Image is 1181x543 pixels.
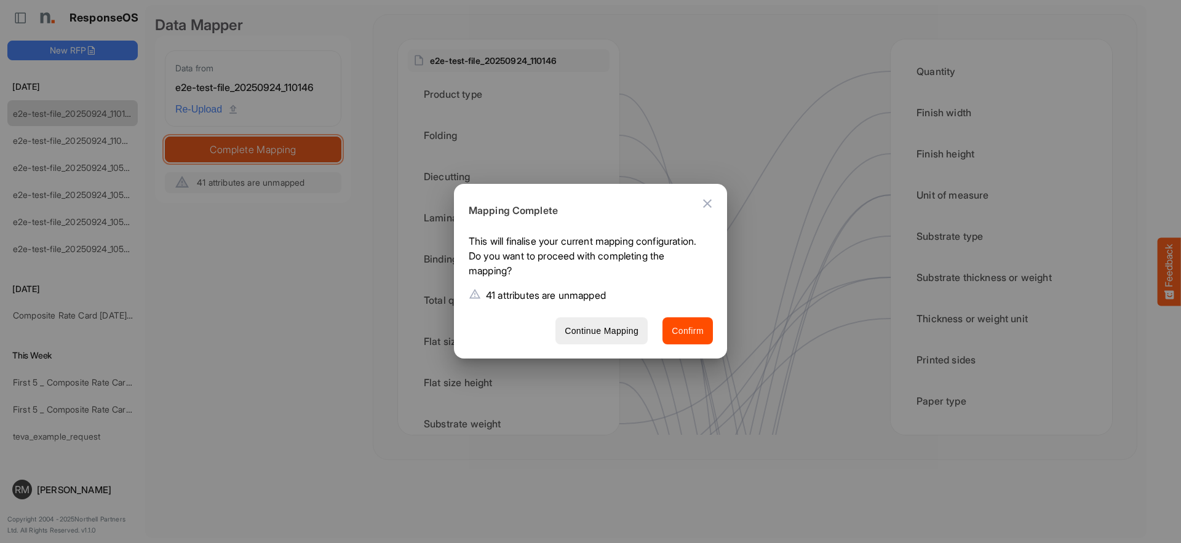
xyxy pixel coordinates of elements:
h6: Mapping Complete [469,203,703,219]
button: Close dialog [693,189,722,218]
button: Confirm [662,317,713,345]
span: Continue Mapping [565,323,638,339]
button: Continue Mapping [555,317,648,345]
p: This will finalise your current mapping configuration. Do you want to proceed with completing the... [469,234,703,283]
span: Confirm [672,323,704,339]
p: 41 attributes are unmapped [486,288,606,303]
